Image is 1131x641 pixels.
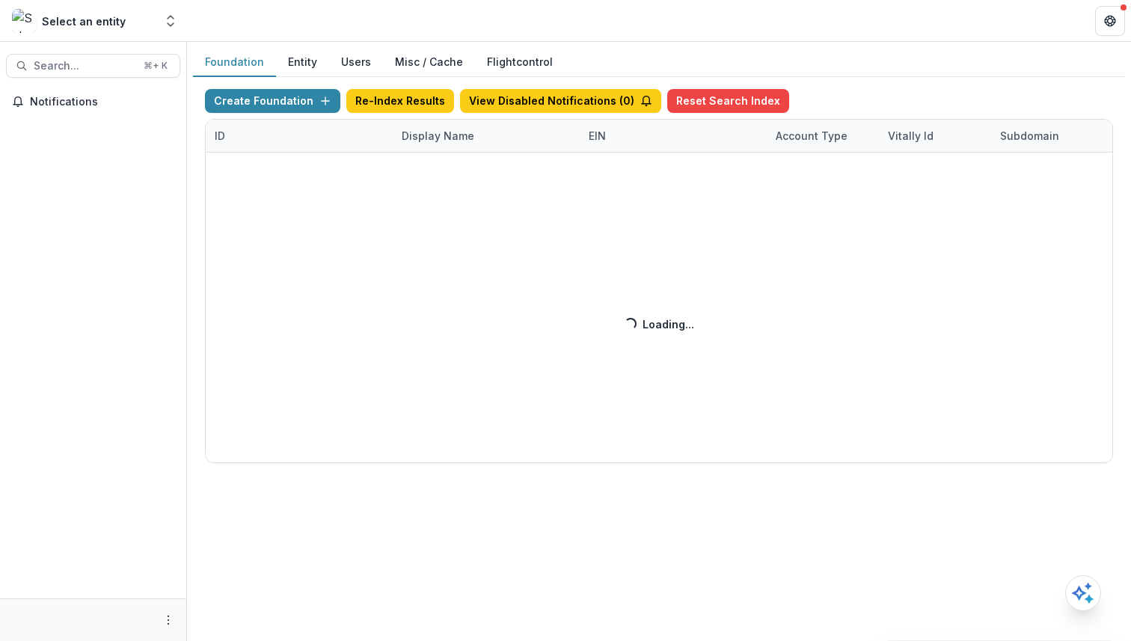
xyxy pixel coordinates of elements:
button: Users [329,48,383,77]
button: Get Help [1095,6,1125,36]
button: Open entity switcher [160,6,181,36]
span: Notifications [30,96,174,108]
img: Select an entity [12,9,36,33]
a: Flightcontrol [487,54,553,70]
button: More [159,611,177,629]
button: Misc / Cache [383,48,475,77]
span: Search... [34,60,135,73]
button: Entity [276,48,329,77]
button: Notifications [6,90,180,114]
button: Search... [6,54,180,78]
div: Select an entity [42,13,126,29]
div: ⌘ + K [141,58,171,74]
button: Foundation [193,48,276,77]
button: Open AI Assistant [1065,575,1101,611]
